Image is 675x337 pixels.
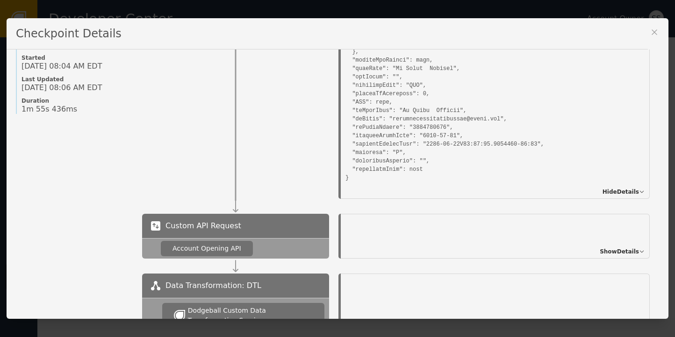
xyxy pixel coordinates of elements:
[7,18,648,49] div: Checkpoint Details
[22,54,133,62] span: Started
[188,306,313,325] div: Dodgeball Custom Data Transformation Service
[22,97,133,105] span: Duration
[172,244,241,253] div: Account Opening API
[603,188,639,196] span: Hide Details
[22,76,133,83] span: Last Updated
[22,105,77,114] span: 1m 55s 436ms
[600,247,639,256] span: Show Details
[165,280,261,291] span: Data Transformation: DTL
[22,83,102,92] span: [DATE] 08:06 AM EDT
[22,62,102,71] span: [DATE] 08:04 AM EDT
[165,220,241,232] span: Custom API Request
